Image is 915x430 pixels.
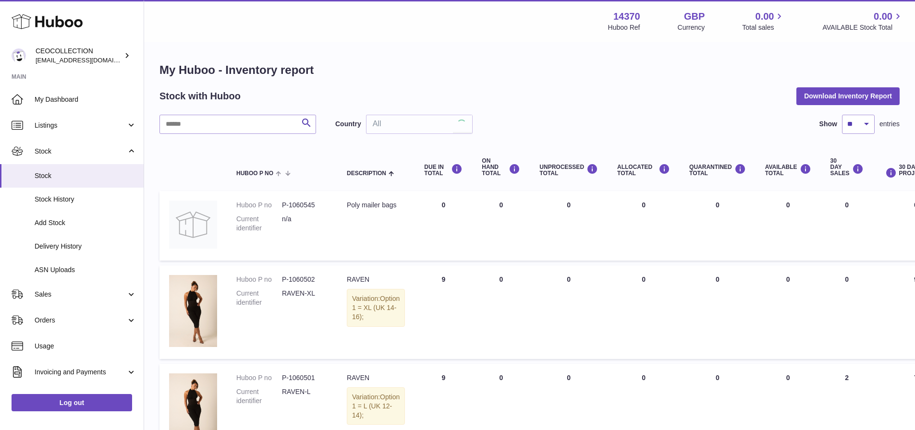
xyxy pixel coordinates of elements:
dt: Huboo P no [236,201,282,210]
div: DUE IN TOTAL [424,164,463,177]
div: AVAILABLE Total [765,164,811,177]
div: RAVEN [347,373,405,382]
span: Listings [35,121,126,130]
label: Show [819,119,837,129]
dd: n/a [282,215,328,233]
span: Invoicing and Payments [35,368,126,377]
dd: RAVEN-XL [282,289,328,307]
div: Variation: [347,289,405,327]
span: [EMAIL_ADDRESS][DOMAIN_NAME] [36,56,141,64]
img: product image [169,201,217,249]
span: AVAILABLE Stock Total [822,23,903,32]
button: Download Inventory Report [796,87,900,105]
span: 0 [716,201,720,209]
span: Orders [35,316,126,325]
span: 0 [716,275,720,283]
dd: P-1060501 [282,373,328,382]
span: 0.00 [874,10,892,23]
div: RAVEN [347,275,405,284]
img: product image [169,275,217,347]
dd: P-1060502 [282,275,328,284]
span: Total sales [742,23,785,32]
span: Stock [35,171,136,180]
td: 0 [756,191,821,261]
td: 0 [415,191,472,261]
dd: P-1060545 [282,201,328,210]
span: Description [347,170,386,177]
a: 0.00 AVAILABLE Stock Total [822,10,903,32]
td: 9 [415,265,472,359]
td: 0 [756,265,821,359]
dt: Huboo P no [236,373,282,382]
dt: Huboo P no [236,275,282,284]
h1: My Huboo - Inventory report [159,62,900,78]
div: ON HAND Total [482,158,520,177]
h2: Stock with Huboo [159,90,241,103]
strong: 14370 [613,10,640,23]
td: 0 [821,191,873,261]
a: Log out [12,394,132,411]
td: 0 [472,191,530,261]
div: QUARANTINED Total [689,164,746,177]
span: 0.00 [756,10,774,23]
a: 0.00 Total sales [742,10,785,32]
td: 0 [472,265,530,359]
dt: Current identifier [236,289,282,307]
span: Stock [35,147,126,156]
span: Option 1 = L (UK 12-14); [352,393,400,419]
span: Huboo P no [236,170,273,177]
span: Usage [35,342,136,351]
span: My Dashboard [35,95,136,104]
span: Delivery History [35,242,136,251]
span: Stock History [35,195,136,204]
div: CEOCOLLECTION [36,47,122,65]
dt: Current identifier [236,387,282,406]
span: Sales [35,290,126,299]
dd: RAVEN-L [282,387,328,406]
td: 0 [821,265,873,359]
div: Currency [678,23,705,32]
div: Poly mailer bags [347,201,405,210]
div: 30 DAY SALES [830,158,864,177]
td: 0 [530,265,608,359]
div: UNPROCESSED Total [539,164,598,177]
span: ASN Uploads [35,265,136,275]
span: Option 1 = XL (UK 14-16); [352,295,400,321]
span: 0 [716,374,720,382]
span: entries [879,119,900,129]
div: Huboo Ref [608,23,640,32]
div: Variation: [347,387,405,425]
span: Add Stock [35,218,136,227]
dt: Current identifier [236,215,282,233]
label: Country [335,119,361,129]
td: 0 [608,265,680,359]
td: 0 [608,191,680,261]
strong: GBP [684,10,705,23]
img: internalAdmin-14370@internal.huboo.com [12,48,26,63]
div: ALLOCATED Total [617,164,670,177]
td: 0 [530,191,608,261]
